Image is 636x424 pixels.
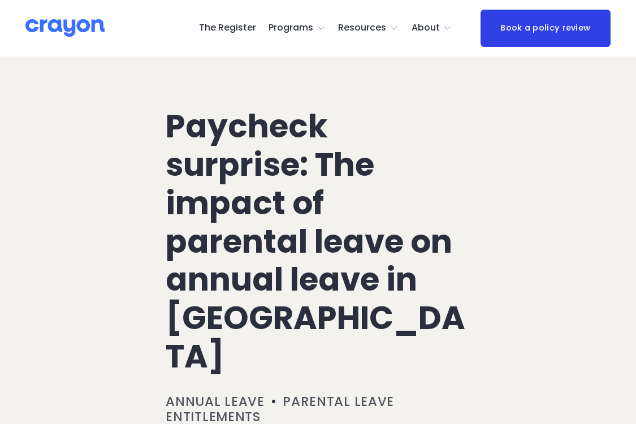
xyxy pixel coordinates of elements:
[338,19,399,37] a: folder dropdown
[338,20,386,36] span: Resources
[166,107,470,376] h1: Paycheck surprise: The impact of parental leave on annual leave in [GEOGRAPHIC_DATA]
[412,20,440,36] span: About
[25,18,105,38] img: Crayon
[478,351,631,404] iframe: Tidio Chat
[481,10,611,47] a: Book a policy review
[166,392,264,410] a: Annual leave
[199,19,256,37] a: The Register
[412,19,452,37] a: folder dropdown
[269,20,313,36] span: Programs
[269,19,326,37] a: folder dropdown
